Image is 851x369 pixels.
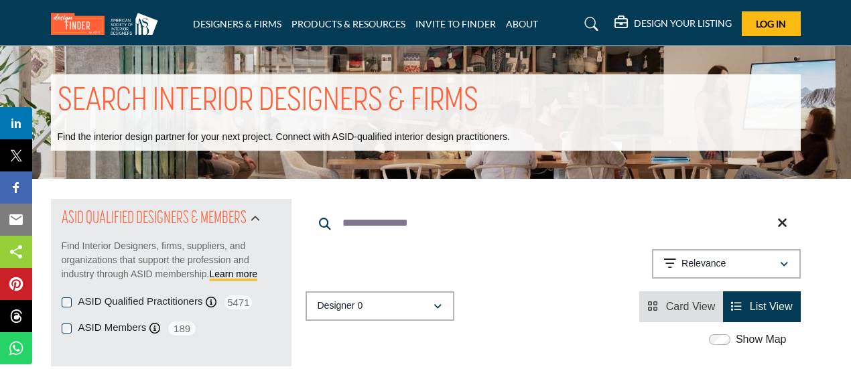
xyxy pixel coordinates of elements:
[666,301,716,312] span: Card View
[58,131,510,144] p: Find the interior design partner for your next project. Connect with ASID-qualified interior desi...
[318,299,363,313] p: Designer 0
[614,16,732,32] div: DESIGN YOUR LISTING
[210,269,258,279] a: Learn more
[415,18,496,29] a: INVITE TO FINDER
[306,207,801,239] input: Search Keyword
[506,18,538,29] a: ABOUT
[756,18,786,29] span: Log In
[167,320,197,337] span: 189
[742,11,801,36] button: Log In
[62,207,247,231] h2: ASID QUALIFIED DESIGNERS & MEMBERS
[723,291,800,322] li: List View
[750,301,793,312] span: List View
[78,320,147,336] label: ASID Members
[58,81,478,123] h1: SEARCH INTERIOR DESIGNERS & FIRMS
[193,18,281,29] a: DESIGNERS & FIRMS
[62,323,72,334] input: ASID Members checkbox
[634,17,732,29] h5: DESIGN YOUR LISTING
[306,291,454,321] button: Designer 0
[731,301,792,312] a: View List
[291,18,405,29] a: PRODUCTS & RESOURCES
[639,291,723,322] li: Card View
[62,297,72,307] input: ASID Qualified Practitioners checkbox
[51,13,165,35] img: Site Logo
[652,249,801,279] button: Relevance
[62,239,281,281] p: Find Interior Designers, firms, suppliers, and organizations that support the profession and indu...
[681,257,726,271] p: Relevance
[647,301,715,312] a: View Card
[572,13,607,35] a: Search
[736,331,787,348] label: Show Map
[78,294,203,309] label: ASID Qualified Practitioners
[223,294,253,311] span: 5471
